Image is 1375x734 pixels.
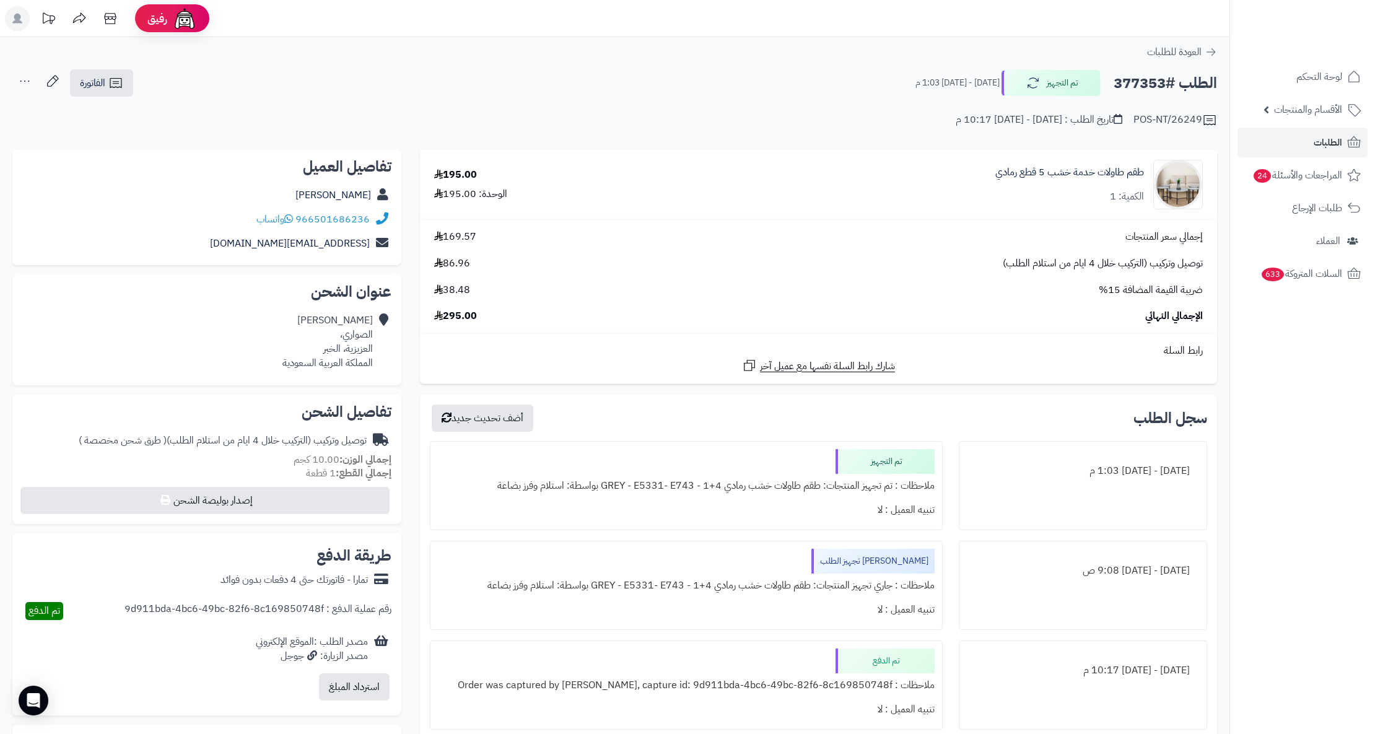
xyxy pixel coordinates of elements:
a: المراجعات والأسئلة24 [1237,160,1368,190]
img: 1756381667-1-90x90.jpg [1154,160,1202,209]
a: العودة للطلبات [1147,45,1217,59]
div: مصدر الزيارة: جوجل [256,649,368,663]
div: ملاحظات : جاري تجهيز المنتجات: طقم طاولات خشب رمادي 4+1 - GREY - E5331- E743 بواسطة: استلام وفرز ... [438,574,935,598]
a: الطلبات [1237,128,1368,157]
span: 24 [1253,168,1271,183]
span: العودة للطلبات [1147,45,1202,59]
a: طلبات الإرجاع [1237,193,1368,223]
span: 86.96 [434,256,470,271]
div: [DATE] - [DATE] 10:17 م [967,658,1199,683]
a: لوحة التحكم [1237,62,1368,92]
img: logo-2.png [1291,24,1363,50]
div: [PERSON_NAME] تجهيز الطلب [811,549,935,574]
img: ai-face.png [172,6,197,31]
div: ملاحظات : تم تجهيز المنتجات: طقم طاولات خشب رمادي 4+1 - GREY - E5331- E743 بواسطة: استلام وفرز بضاعة [438,474,935,498]
a: تحديثات المنصة [33,6,64,34]
span: الإجمالي النهائي [1145,309,1203,323]
small: [DATE] - [DATE] 1:03 م [915,77,1000,89]
h2: طريقة الدفع [316,548,391,563]
div: Open Intercom Messenger [19,686,48,715]
a: [PERSON_NAME] [295,188,371,203]
h2: تفاصيل العميل [22,159,391,174]
div: مصدر الطلب :الموقع الإلكتروني [256,635,368,663]
div: رابط السلة [425,344,1212,358]
span: لوحة التحكم [1296,68,1342,85]
button: إصدار بوليصة الشحن [20,487,390,514]
span: شارك رابط السلة نفسها مع عميل آخر [760,359,895,374]
a: السلات المتروكة633 [1237,259,1368,289]
span: 169.57 [434,230,476,244]
span: 38.48 [434,283,470,297]
h2: تفاصيل الشحن [22,404,391,419]
button: تم التجهيز [1002,70,1101,96]
a: 966501686236 [295,212,370,227]
a: الفاتورة [70,69,133,97]
strong: إجمالي الوزن: [339,452,391,467]
div: [PERSON_NAME] الصواري، العزيزية، الخبر المملكة العربية السعودية [282,313,373,370]
div: توصيل وتركيب (التركيب خلال 4 ايام من استلام الطلب) [79,434,367,448]
span: 633 [1261,267,1285,281]
div: 195.00 [434,168,477,182]
a: واتساب [256,212,293,227]
span: العملاء [1316,232,1340,250]
h3: سجل الطلب [1133,411,1207,426]
span: ( طرق شحن مخصصة ) [79,433,167,448]
small: 1 قطعة [306,466,391,481]
a: العملاء [1237,226,1368,256]
span: الطلبات [1314,134,1342,151]
div: تنبيه العميل : لا [438,598,935,622]
a: [EMAIL_ADDRESS][DOMAIN_NAME] [210,236,370,251]
strong: إجمالي القطع: [336,466,391,481]
span: إجمالي سعر المنتجات [1125,230,1203,244]
span: توصيل وتركيب (التركيب خلال 4 ايام من استلام الطلب) [1003,256,1203,271]
div: رقم عملية الدفع : 9d911bda-4bc6-49bc-82f6-8c169850748f [124,602,391,620]
a: طقم طاولات خدمة خشب 5 قطع رمادي [995,165,1144,180]
div: تنبيه العميل : لا [438,697,935,722]
div: تم التجهيز [836,449,935,474]
div: الوحدة: 195.00 [434,187,507,201]
div: تمارا - فاتورتك حتى 4 دفعات بدون فوائد [220,573,368,587]
span: 295.00 [434,309,477,323]
span: تم الدفع [28,603,60,618]
button: أضف تحديث جديد [432,404,533,432]
h2: عنوان الشحن [22,284,391,299]
span: الأقسام والمنتجات [1274,101,1342,118]
span: ضريبة القيمة المضافة 15% [1099,283,1203,297]
span: طلبات الإرجاع [1292,199,1342,217]
small: 10.00 كجم [294,452,391,467]
div: تنبيه العميل : لا [438,498,935,522]
div: [DATE] - [DATE] 1:03 م [967,459,1199,483]
a: شارك رابط السلة نفسها مع عميل آخر [742,358,895,374]
span: رفيق [147,11,167,26]
div: الكمية: 1 [1110,190,1144,204]
span: الفاتورة [80,76,105,90]
span: السلات المتروكة [1260,265,1342,282]
button: استرداد المبلغ [319,673,390,701]
div: تاريخ الطلب : [DATE] - [DATE] 10:17 م [956,113,1122,127]
div: تم الدفع [836,649,935,673]
div: ملاحظات : Order was captured by [PERSON_NAME], capture id: 9d911bda-4bc6-49bc-82f6-8c169850748f [438,673,935,697]
span: المراجعات والأسئلة [1252,167,1342,184]
h2: الطلب #377353 [1114,71,1217,96]
div: [DATE] - [DATE] 9:08 ص [967,559,1199,583]
div: POS-NT/26249 [1133,113,1217,128]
